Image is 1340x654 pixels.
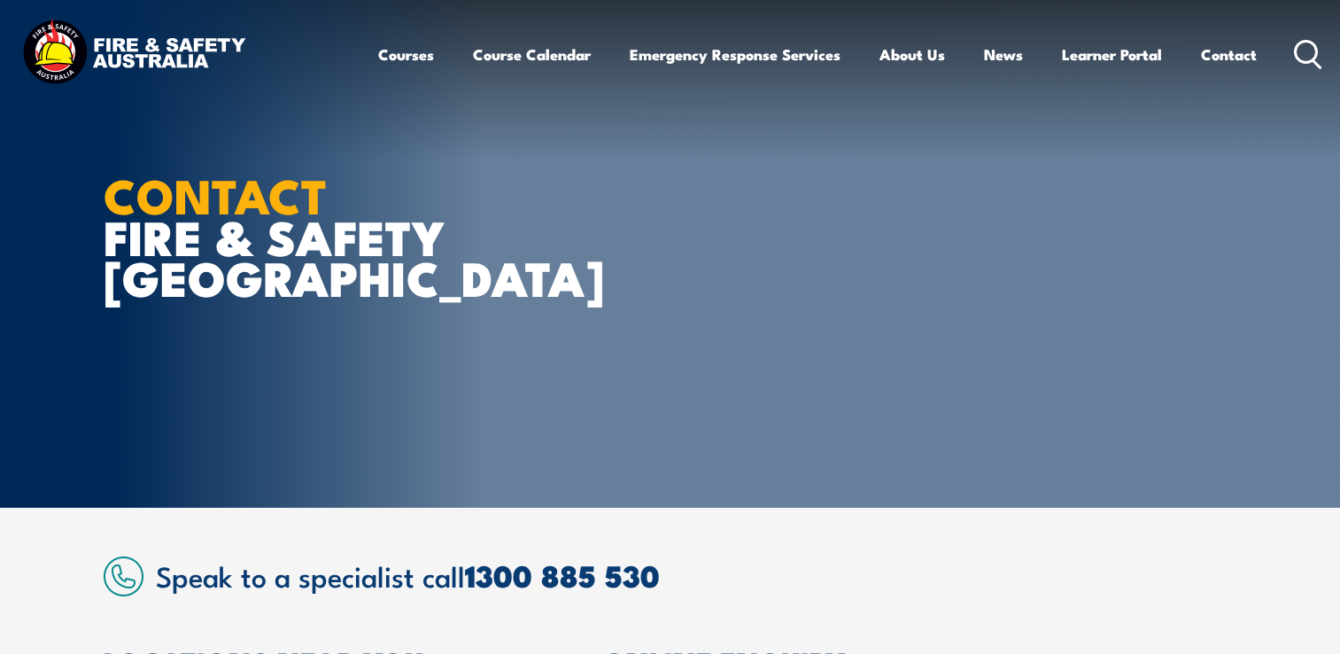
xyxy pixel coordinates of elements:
a: Courses [378,31,434,78]
a: Contact [1201,31,1257,78]
a: News [984,31,1023,78]
a: Course Calendar [473,31,591,78]
strong: CONTACT [104,157,328,230]
h1: FIRE & SAFETY [GEOGRAPHIC_DATA] [104,174,541,298]
a: About Us [879,31,945,78]
a: 1300 885 530 [465,551,660,598]
a: Emergency Response Services [630,31,840,78]
h2: Speak to a specialist call [156,559,1237,591]
a: Learner Portal [1062,31,1162,78]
